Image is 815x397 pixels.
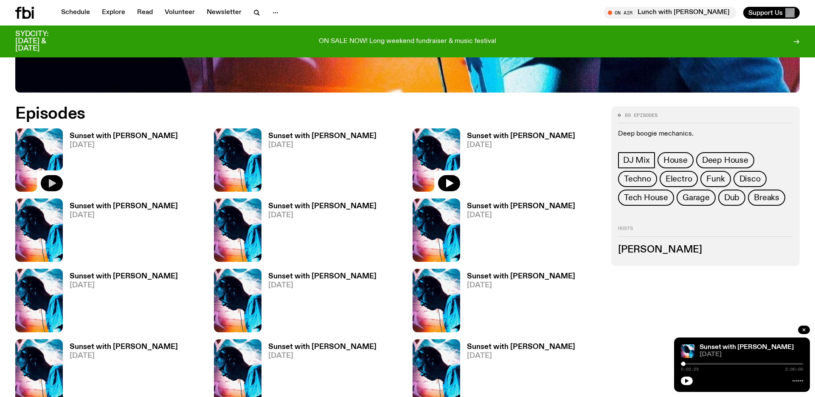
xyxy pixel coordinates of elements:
[677,190,716,206] a: Garage
[702,156,748,165] span: Deep House
[618,190,674,206] a: Tech House
[718,190,745,206] a: Dub
[683,193,710,202] span: Garage
[214,198,261,262] img: Simon Caldwell stands side on, looking downwards. He has headphones on. Behind him is a brightly ...
[467,142,575,149] span: [DATE]
[97,7,130,19] a: Explore
[467,343,575,351] h3: Sunset with [PERSON_NAME]
[696,152,754,168] a: Deep House
[268,203,377,210] h3: Sunset with [PERSON_NAME]
[268,352,377,360] span: [DATE]
[748,190,785,206] a: Breaks
[467,133,575,140] h3: Sunset with [PERSON_NAME]
[706,174,725,184] span: Funk
[268,212,377,219] span: [DATE]
[700,171,731,187] a: Funk
[70,343,178,351] h3: Sunset with [PERSON_NAME]
[261,273,377,332] a: Sunset with [PERSON_NAME][DATE]
[467,352,575,360] span: [DATE]
[658,152,694,168] a: House
[70,212,178,219] span: [DATE]
[724,193,739,202] span: Dub
[618,130,793,138] p: Deep boogie mechanics.
[467,203,575,210] h3: Sunset with [PERSON_NAME]
[467,282,575,289] span: [DATE]
[733,171,767,187] a: Disco
[202,7,247,19] a: Newsletter
[700,352,803,358] span: [DATE]
[214,269,261,332] img: Simon Caldwell stands side on, looking downwards. He has headphones on. Behind him is a brightly ...
[460,133,575,192] a: Sunset with [PERSON_NAME][DATE]
[268,142,377,149] span: [DATE]
[748,9,783,17] span: Support Us
[160,7,200,19] a: Volunteer
[214,128,261,192] img: Simon Caldwell stands side on, looking downwards. He has headphones on. Behind him is a brightly ...
[15,106,535,122] h2: Episodes
[15,128,63,192] img: Simon Caldwell stands side on, looking downwards. He has headphones on. Behind him is a brightly ...
[63,133,178,192] a: Sunset with [PERSON_NAME][DATE]
[132,7,158,19] a: Read
[70,142,178,149] span: [DATE]
[618,226,793,236] h2: Hosts
[785,367,803,371] span: 2:00:00
[743,7,800,19] button: Support Us
[261,203,377,262] a: Sunset with [PERSON_NAME][DATE]
[15,31,70,52] h3: SYDCITY: [DATE] & [DATE]
[460,273,575,332] a: Sunset with [PERSON_NAME][DATE]
[467,212,575,219] span: [DATE]
[63,203,178,262] a: Sunset with [PERSON_NAME][DATE]
[319,38,496,45] p: ON SALE NOW! Long weekend fundraiser & music festival
[56,7,95,19] a: Schedule
[268,133,377,140] h3: Sunset with [PERSON_NAME]
[604,7,736,19] button: On AirLunch with [PERSON_NAME]
[70,203,178,210] h3: Sunset with [PERSON_NAME]
[739,174,761,184] span: Disco
[618,152,655,168] a: DJ Mix
[681,344,694,358] img: Simon Caldwell stands side on, looking downwards. He has headphones on. Behind him is a brightly ...
[460,203,575,262] a: Sunset with [PERSON_NAME][DATE]
[261,133,377,192] a: Sunset with [PERSON_NAME][DATE]
[268,273,377,280] h3: Sunset with [PERSON_NAME]
[70,273,178,280] h3: Sunset with [PERSON_NAME]
[681,367,699,371] span: 0:02:25
[63,273,178,332] a: Sunset with [PERSON_NAME][DATE]
[413,269,460,332] img: Simon Caldwell stands side on, looking downwards. He has headphones on. Behind him is a brightly ...
[625,113,658,118] span: 89 episodes
[467,273,575,280] h3: Sunset with [PERSON_NAME]
[70,282,178,289] span: [DATE]
[268,343,377,351] h3: Sunset with [PERSON_NAME]
[700,344,794,351] a: Sunset with [PERSON_NAME]
[754,193,779,202] span: Breaks
[624,193,668,202] span: Tech House
[70,133,178,140] h3: Sunset with [PERSON_NAME]
[70,352,178,360] span: [DATE]
[15,269,63,332] img: Simon Caldwell stands side on, looking downwards. He has headphones on. Behind him is a brightly ...
[666,174,692,184] span: Electro
[623,156,650,165] span: DJ Mix
[624,174,651,184] span: Techno
[663,156,688,165] span: House
[618,171,657,187] a: Techno
[268,282,377,289] span: [DATE]
[15,198,63,262] img: Simon Caldwell stands side on, looking downwards. He has headphones on. Behind him is a brightly ...
[618,245,793,255] h3: [PERSON_NAME]
[413,198,460,262] img: Simon Caldwell stands side on, looking downwards. He has headphones on. Behind him is a brightly ...
[660,171,698,187] a: Electro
